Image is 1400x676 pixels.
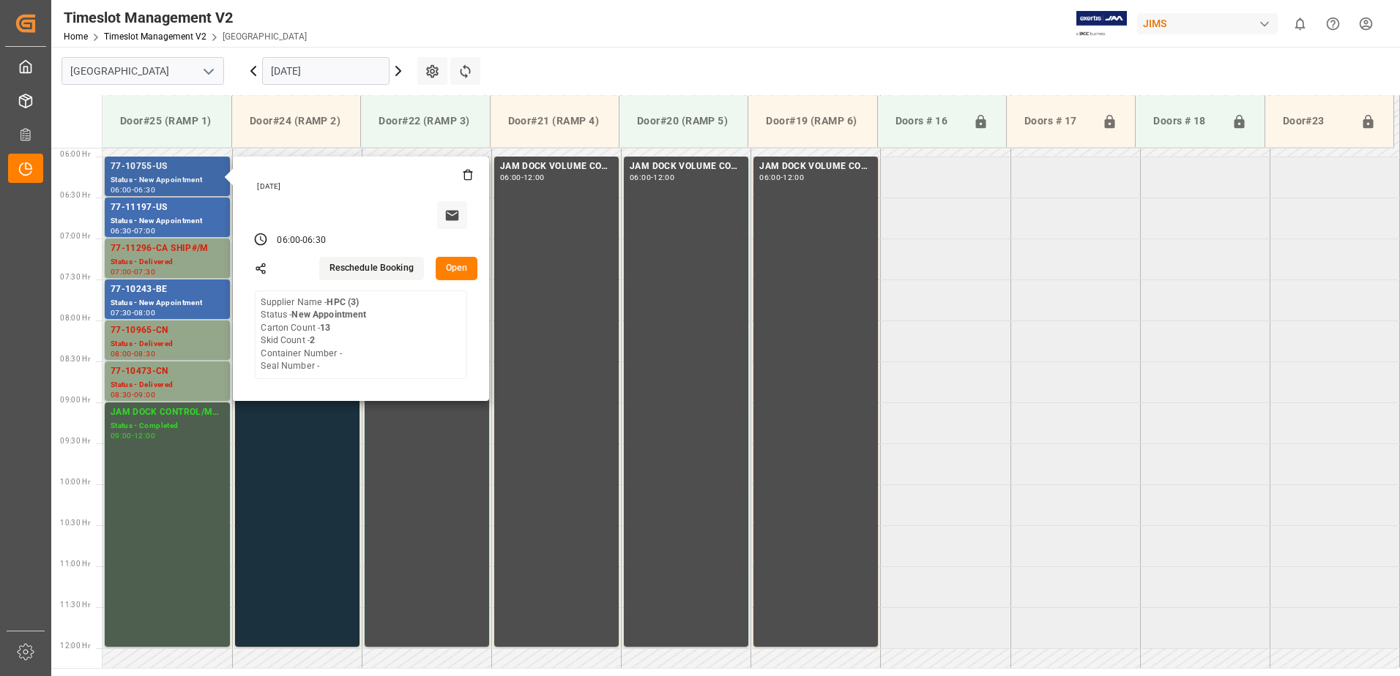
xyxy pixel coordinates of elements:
a: Timeslot Management V2 [104,31,206,42]
span: 10:00 Hr [60,478,90,486]
div: 12:00 [783,174,804,181]
div: 07:30 [111,309,132,316]
div: Door#23 [1277,108,1355,135]
div: 06:30 [302,234,326,247]
div: Door#21 (RAMP 4) [502,108,607,135]
span: 06:30 Hr [60,191,90,199]
input: DD.MM.YYYY [262,57,390,85]
div: [DATE] [252,181,473,192]
span: 06:00 Hr [60,150,90,158]
div: 06:00 [500,174,521,181]
div: JAM DOCK VOLUME CONTROL [759,159,872,174]
div: - [132,268,134,275]
div: Status - Delivered [111,338,224,350]
div: 06:00 [111,187,132,193]
div: JAM DOCK CONTROL/MONTH END [111,405,224,420]
div: Status - New Appointment [111,297,224,309]
button: Reschedule Booking [319,257,424,280]
div: 06:00 [630,174,651,181]
div: Status - Delivered [111,379,224,391]
span: 07:30 Hr [60,273,90,281]
span: 09:30 Hr [60,437,90,445]
b: 2 [310,335,315,345]
button: show 0 new notifications [1284,7,1317,40]
div: 06:00 [759,174,781,181]
div: Status - Delivered [111,256,224,268]
div: - [300,234,302,247]
div: 77-10965-CN [111,323,224,338]
div: 77-11296-CA SHIP#/M [111,241,224,256]
div: JAM DOCK VOLUME CONTROL [500,159,613,174]
div: 09:00 [111,432,132,439]
div: 12:00 [524,174,545,181]
div: Door#24 (RAMP 2) [244,108,349,135]
div: 07:00 [134,228,155,234]
div: Doors # 16 [890,108,967,135]
div: 06:30 [134,187,155,193]
b: New Appointment [291,309,366,320]
div: 77-10473-CN [111,364,224,379]
div: - [132,309,134,316]
div: 07:30 [134,268,155,275]
div: Status - Completed [111,420,224,432]
div: Doors # 17 [1019,108,1096,135]
div: - [132,187,134,193]
div: 06:00 [277,234,300,247]
div: 06:30 [111,228,132,234]
div: JAM DOCK VOLUME CONTROL [630,159,742,174]
div: 08:00 [134,309,155,316]
div: 77-10243-BE [111,282,224,297]
span: 07:00 Hr [60,232,90,240]
div: 08:30 [134,350,155,357]
div: 07:00 [111,268,132,275]
div: 08:30 [111,391,132,398]
input: Type to search/select [62,57,224,85]
div: - [132,228,134,234]
button: Help Center [1317,7,1349,40]
div: Supplier Name - Status - Carton Count - Skid Count - Container Number - Seal Number - [261,296,366,373]
div: - [132,391,134,398]
div: Doors # 18 [1147,108,1225,135]
div: - [781,174,783,181]
div: Door#20 (RAMP 5) [631,108,736,135]
div: Door#19 (RAMP 6) [760,108,865,135]
div: JIMS [1137,13,1278,34]
div: Status - New Appointment [111,174,224,187]
span: 09:00 Hr [60,396,90,404]
div: - [651,174,653,181]
div: 12:00 [653,174,674,181]
div: - [521,174,524,181]
span: 11:00 Hr [60,560,90,568]
span: 08:30 Hr [60,355,90,363]
div: Status - New Appointment [111,215,224,228]
span: 10:30 Hr [60,519,90,527]
b: 13 [320,323,330,333]
button: Open [436,257,478,280]
span: 08:00 Hr [60,314,90,322]
div: 77-10755-US [111,159,224,174]
button: open menu [197,60,219,83]
button: JIMS [1137,10,1284,37]
div: - [132,432,134,439]
img: Exertis%20JAM%20-%20Email%20Logo.jpg_1722504956.jpg [1076,11,1127,37]
div: Door#25 (RAMP 1) [114,108,220,135]
div: - [132,350,134,357]
span: 12:00 Hr [60,642,90,650]
div: 77-11197-US [111,200,224,215]
span: 11:30 Hr [60,601,90,609]
div: 12:00 [134,432,155,439]
div: 09:00 [134,391,155,398]
div: 08:00 [111,350,132,357]
div: Timeslot Management V2 [64,7,307,29]
div: Door#22 (RAMP 3) [373,108,477,135]
b: HPC (3) [327,297,359,307]
a: Home [64,31,88,42]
